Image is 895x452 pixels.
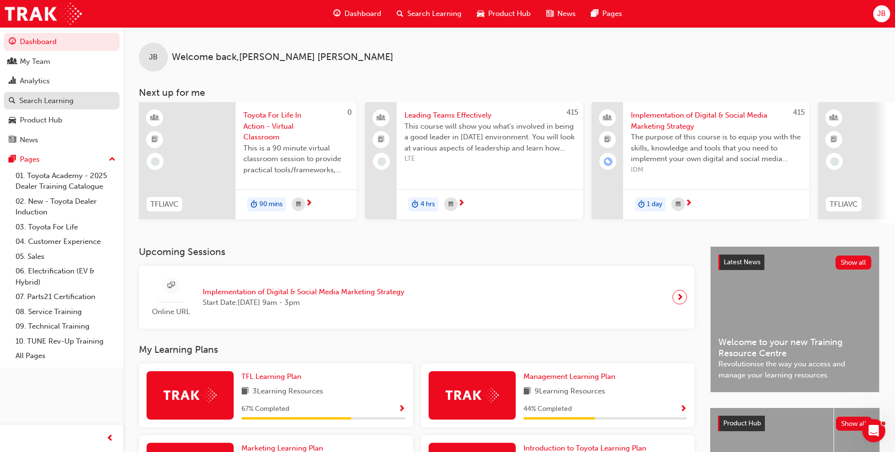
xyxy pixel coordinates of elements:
[835,256,872,270] button: Show all
[676,290,684,304] span: next-icon
[20,154,40,165] div: Pages
[723,419,761,427] span: Product Hub
[12,234,119,249] a: 04. Customer Experience
[151,112,158,124] span: learningResourceType_INSTRUCTOR_LED-icon
[557,8,576,19] span: News
[243,110,349,143] span: Toyota For Life In Action - Virtual Classroom
[20,56,50,67] div: My Team
[602,8,622,19] span: Pages
[404,121,575,154] span: This course will show you what's involved in being a good leader in [DATE] environment. You will ...
[12,168,119,194] a: 01. Toyota Academy - 2025 Dealer Training Catalogue
[710,246,880,392] a: Latest NewsShow allWelcome to your new Training Resource CentreRevolutionise the way you access a...
[604,134,611,146] span: booktick-icon
[404,110,575,121] span: Leading Teams Effectively
[583,4,630,24] a: pages-iconPages
[12,319,119,334] a: 09. Technical Training
[139,246,695,257] h3: Upcoming Sessions
[407,8,462,19] span: Search Learning
[9,155,16,164] span: pages-icon
[5,3,82,25] img: Trak
[347,108,352,117] span: 0
[718,337,871,359] span: Welcome to your new Training Resource Centre
[12,334,119,349] a: 10. TUNE Rev-Up Training
[139,344,695,355] h3: My Learning Plans
[680,403,687,415] button: Show Progress
[4,72,119,90] a: Analytics
[20,135,38,146] div: News
[109,153,116,166] span: up-icon
[631,165,802,176] span: IDM
[523,404,572,415] span: 44 % Completed
[344,8,381,19] span: Dashboard
[12,348,119,363] a: All Pages
[836,417,872,431] button: Show all
[147,273,687,321] a: Online URLImplementation of Digital & Social Media Marketing StrategyStart Date:[DATE] 9am - 3pm
[724,258,761,266] span: Latest News
[546,8,553,20] span: news-icon
[4,92,119,110] a: Search Learning
[523,372,615,381] span: Management Learning Plan
[378,112,385,124] span: people-icon
[305,199,313,208] span: next-icon
[4,131,119,149] a: News
[458,199,465,208] span: next-icon
[203,286,404,298] span: Implementation of Digital & Social Media Marketing Strategy
[631,110,802,132] span: Implementation of Digital & Social Media Marketing Strategy
[150,199,179,210] span: TFLIAVC
[877,8,886,19] span: JB
[591,8,598,20] span: pages-icon
[718,255,871,270] a: Latest NewsShow all
[397,8,403,20] span: search-icon
[685,199,692,208] span: next-icon
[873,5,890,22] button: JB
[718,359,871,380] span: Revolutionise the way you access and manage your learning resources.
[676,198,681,211] span: calendar-icon
[172,52,393,63] span: Welcome back , [PERSON_NAME] [PERSON_NAME]
[793,108,805,117] span: 415
[398,403,405,415] button: Show Progress
[9,136,16,145] span: news-icon
[9,58,16,66] span: people-icon
[718,416,872,431] a: Product HubShow all
[404,153,575,165] span: LTE
[567,108,578,117] span: 415
[20,75,50,87] div: Analytics
[4,33,119,51] a: Dashboard
[446,388,499,403] img: Trak
[488,8,531,19] span: Product Hub
[523,386,531,398] span: book-icon
[20,115,62,126] div: Product Hub
[535,386,605,398] span: 9 Learning Resources
[12,249,119,264] a: 05. Sales
[469,4,538,24] a: car-iconProduct Hub
[831,112,837,124] span: learningResourceType_INSTRUCTOR_LED-icon
[253,386,323,398] span: 3 Learning Resources
[4,151,119,168] button: Pages
[631,132,802,165] span: The purpose of this course is to equip you with the skills, knowledge and tools that you need to ...
[12,194,119,220] a: 02. New - Toyota Dealer Induction
[523,371,619,382] a: Management Learning Plan
[647,199,662,210] span: 1 day
[296,198,301,211] span: calendar-icon
[4,53,119,71] a: My Team
[151,134,158,146] span: booktick-icon
[604,112,611,124] span: people-icon
[378,134,385,146] span: booktick-icon
[241,371,305,382] a: TFL Learning Plan
[680,405,687,414] span: Show Progress
[167,280,175,292] span: sessionType_ONLINE_URL-icon
[12,289,119,304] a: 07. Parts21 Certification
[538,4,583,24] a: news-iconNews
[9,38,16,46] span: guage-icon
[259,199,283,210] span: 90 mins
[862,419,885,442] iframe: Intercom live chat
[477,8,484,20] span: car-icon
[243,143,349,176] span: This is a 90 minute virtual classroom session to provide practical tools/frameworks, behaviours a...
[19,95,74,106] div: Search Learning
[333,8,341,20] span: guage-icon
[139,102,357,219] a: 0TFLIAVCToyota For Life In Action - Virtual ClassroomThis is a 90 minute virtual classroom sessio...
[365,102,583,219] a: 415Leading Teams EffectivelyThis course will show you what's involved in being a good leader in [...
[241,372,301,381] span: TFL Learning Plan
